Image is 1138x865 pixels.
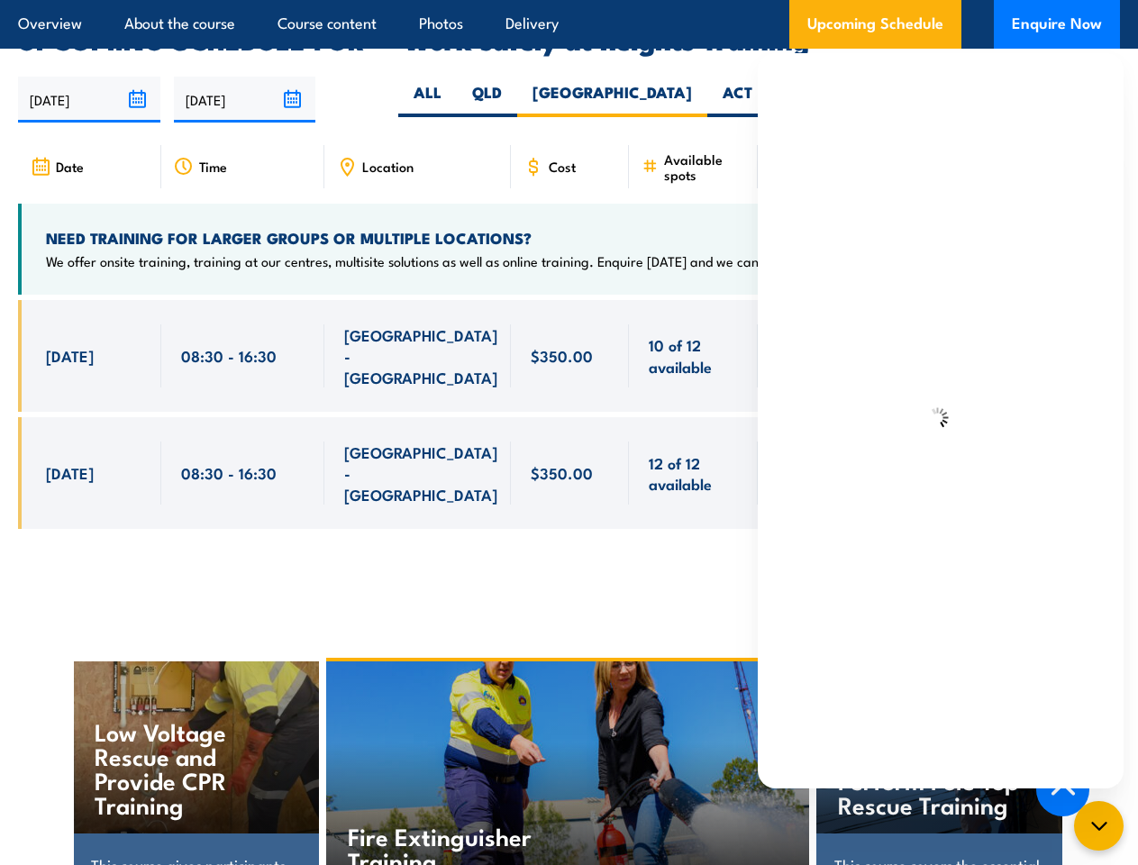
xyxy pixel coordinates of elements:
[531,462,593,483] span: $350.00
[362,159,414,174] span: Location
[18,27,1120,50] h2: UPCOMING SCHEDULE FOR - "Work safely at heights Training"
[95,719,282,816] h4: Low Voltage Rescue and Provide CPR Training
[181,462,277,483] span: 08:30 - 16:30
[46,252,879,270] p: We offer onsite training, training at our centres, multisite solutions as well as online training...
[398,82,457,117] label: ALL
[46,345,94,366] span: [DATE]
[707,82,768,117] label: ACT
[838,768,1025,816] h4: Perform Pole Top Rescue Training
[344,324,497,387] span: [GEOGRAPHIC_DATA] - [GEOGRAPHIC_DATA]
[649,452,737,495] span: 12 of 12 available
[549,159,576,174] span: Cost
[457,82,517,117] label: QLD
[517,82,707,117] label: [GEOGRAPHIC_DATA]
[664,151,745,182] span: Available spots
[46,228,879,248] h4: NEED TRAINING FOR LARGER GROUPS OR MULTIPLE LOCATIONS?
[46,462,94,483] span: [DATE]
[531,345,593,366] span: $350.00
[174,77,316,123] input: To date
[181,345,277,366] span: 08:30 - 16:30
[649,334,737,377] span: 10 of 12 available
[18,77,160,123] input: From date
[344,442,497,505] span: [GEOGRAPHIC_DATA] - [GEOGRAPHIC_DATA]
[1074,801,1124,851] button: chat-button
[199,159,227,174] span: Time
[56,159,84,174] span: Date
